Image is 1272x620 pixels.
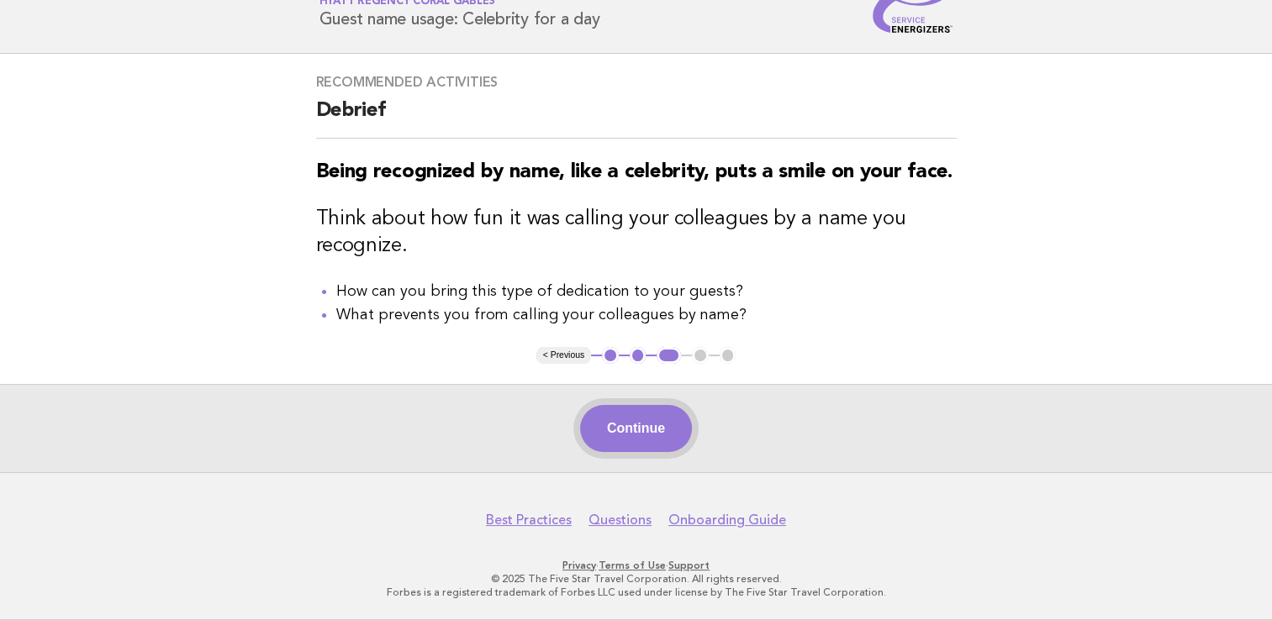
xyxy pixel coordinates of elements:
[122,586,1151,599] p: Forbes is a registered trademark of Forbes LLC used under license by The Five Star Travel Corpora...
[122,572,1151,586] p: © 2025 The Five Star Travel Corporation. All rights reserved.
[602,347,619,364] button: 1
[599,560,666,571] a: Terms of Use
[316,97,957,139] h2: Debrief
[580,405,692,452] button: Continue
[336,303,957,327] li: What prevents you from calling your colleagues by name?
[316,74,957,91] h3: Recommended activities
[657,347,681,364] button: 3
[486,512,572,528] a: Best Practices
[336,280,957,303] li: How can you bring this type of dedication to your guests?
[668,512,786,528] a: Onboarding Guide
[316,162,953,182] strong: Being recognized by name, like a celebrity, puts a smile on your face.
[630,347,647,364] button: 2
[536,347,591,364] button: < Previous
[588,512,652,528] a: Questions
[668,560,710,571] a: Support
[316,206,957,260] h3: Think about how fun it was calling your colleagues by a name you recognize.
[562,560,596,571] a: Privacy
[122,559,1151,572] p: · ·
